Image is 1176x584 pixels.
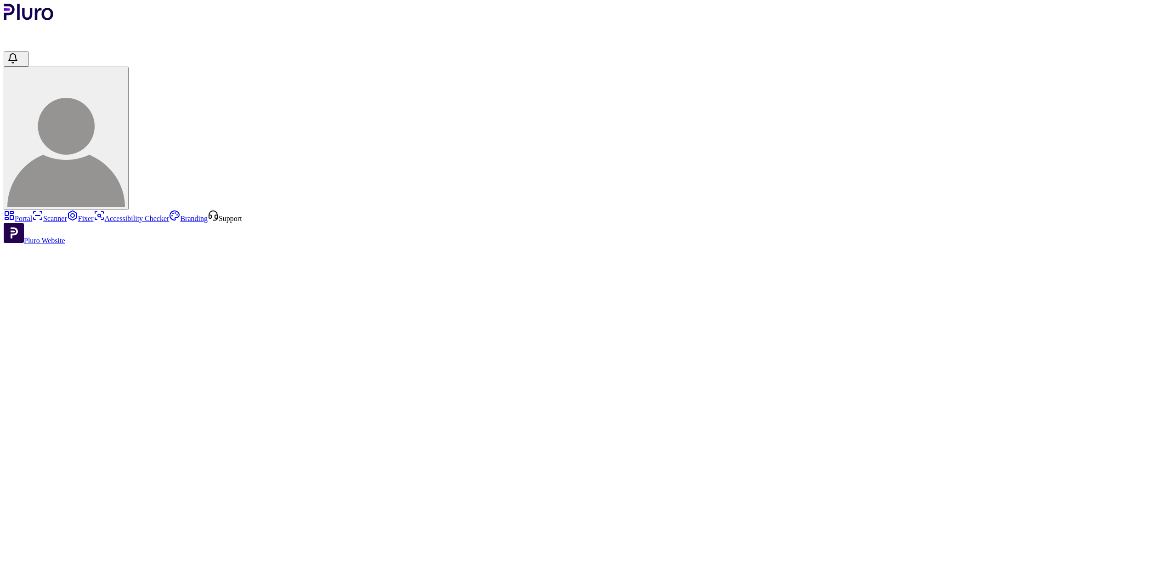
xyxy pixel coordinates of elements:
button: gila c [4,67,129,210]
a: Branding [169,215,208,222]
aside: Sidebar menu [4,210,1172,245]
a: Open Pluro Website [4,237,65,244]
a: Fixer [67,215,94,222]
a: Scanner [32,215,67,222]
a: Logo [4,14,54,22]
a: Portal [4,215,32,222]
img: gila c [7,90,125,207]
a: Accessibility Checker [94,215,170,222]
a: Open Support screen [208,215,242,222]
button: Open notifications, you have 125 new notifications [4,51,29,67]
